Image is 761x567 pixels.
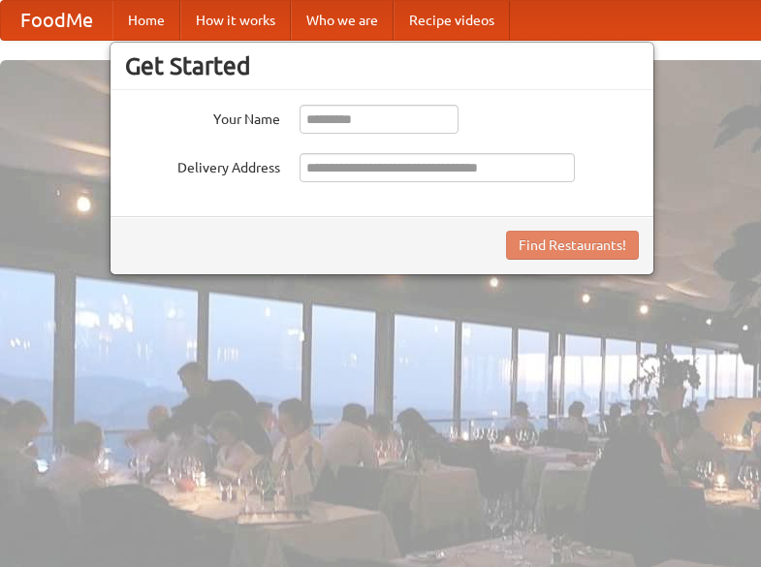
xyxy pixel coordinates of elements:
[125,51,639,80] h3: Get Started
[506,231,639,260] button: Find Restaurants!
[180,1,291,40] a: How it works
[112,1,180,40] a: Home
[125,153,280,177] label: Delivery Address
[125,105,280,129] label: Your Name
[394,1,510,40] a: Recipe videos
[1,1,112,40] a: FoodMe
[291,1,394,40] a: Who we are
